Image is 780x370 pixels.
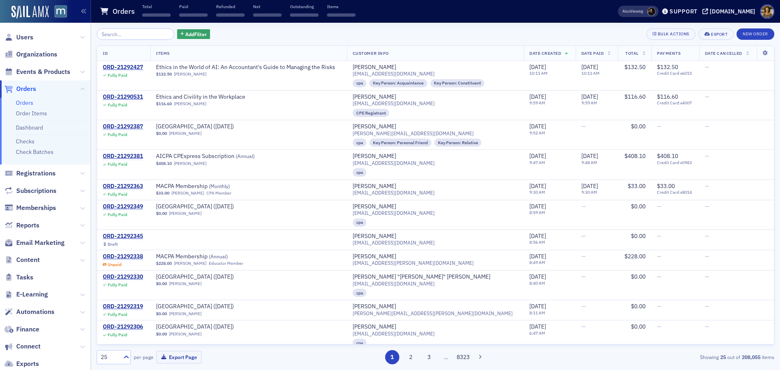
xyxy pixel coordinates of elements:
span: MACPA Town Hall (September 2025) [156,123,258,130]
span: ( Annual ) [236,153,255,159]
span: — [705,273,709,280]
span: [PERSON_NAME][EMAIL_ADDRESS][DOMAIN_NAME] [353,130,474,136]
span: ‌ [253,13,282,17]
button: Bulk Actions [646,28,695,40]
a: AICPA CPExpress Subscription (Annual) [156,153,258,160]
div: ORD-21292387 [103,123,143,130]
span: Profile [760,4,774,19]
span: $0.00 [631,123,646,130]
div: Also [622,9,630,14]
span: Exports [16,359,39,368]
span: [EMAIL_ADDRESS][DOMAIN_NAME] [353,331,435,337]
span: — [657,203,661,210]
a: ORD-21292319 [103,303,143,310]
button: Export [698,28,734,40]
time: 9:30 AM [529,189,545,195]
a: ORD-21292330 [103,273,143,281]
span: $408.10 [657,152,678,160]
span: — [657,273,661,280]
a: Exports [4,359,39,368]
span: Viewing [622,9,643,14]
a: Memberships [4,203,56,212]
span: — [705,323,709,330]
span: MACPA Town Hall (September 2025) [156,203,258,210]
div: Educator Member [209,261,243,266]
span: Content [16,255,40,264]
span: Organizations [16,50,57,59]
a: [PERSON_NAME] [353,253,396,260]
a: Connect [4,342,41,351]
span: [DATE] [529,253,546,260]
div: cpa [353,168,367,176]
span: [DATE] [581,152,598,160]
div: CPA Member [206,190,232,196]
a: ORD-21292345 [103,233,143,240]
span: $0.00 [631,323,646,330]
span: $33.00 [156,190,169,196]
div: cpa [353,339,367,347]
span: $33.00 [628,182,646,190]
span: [PERSON_NAME][EMAIL_ADDRESS][PERSON_NAME][DOMAIN_NAME] [353,310,513,316]
a: [PERSON_NAME] [169,281,201,286]
span: ID [103,50,108,56]
div: [PERSON_NAME] [353,233,396,240]
p: Total [142,4,171,9]
div: Showing out of items [554,353,774,361]
span: $0.00 [631,303,646,310]
a: New Order [737,30,774,37]
strong: 25 [719,353,727,361]
span: $132.50 [156,71,172,77]
div: Export [711,32,728,37]
span: MACPA Town Hall (September 2025) [156,273,258,281]
div: Key Person: Personal Friend [369,138,431,147]
div: cpa [353,79,367,87]
span: Credit Card x0983 [657,160,693,165]
span: Registrations [16,169,56,178]
span: [DATE] [581,182,598,190]
a: [GEOGRAPHIC_DATA] ([DATE]) [156,273,258,281]
span: ‌ [179,13,208,17]
a: ORD-21292381 [103,153,143,160]
div: Key Person: Acquaintance [369,79,427,87]
button: 8323 [456,350,470,364]
span: — [581,123,586,130]
a: View Homepage [49,5,67,19]
p: Net [253,4,282,9]
span: Customer Info [353,50,389,56]
button: 2 [403,350,418,364]
input: Search… [97,28,174,40]
span: Events & Products [16,67,70,76]
a: [PERSON_NAME] [353,93,396,101]
span: — [705,182,709,190]
span: [EMAIL_ADDRESS][DOMAIN_NAME] [353,281,435,287]
time: 9:48 AM [581,160,597,165]
a: E-Learning [4,290,48,299]
time: 9:47 AM [529,160,545,165]
a: Check Batches [16,148,54,156]
div: Fully Paid [108,102,127,108]
a: [PERSON_NAME] [174,261,206,266]
span: [EMAIL_ADDRESS][DOMAIN_NAME] [353,71,435,77]
span: — [581,323,586,330]
time: 8:11 AM [529,310,545,316]
span: Ethics and Civility in the Workplace [156,93,258,101]
a: [PERSON_NAME] [169,331,201,337]
button: New Order [737,28,774,40]
span: $33.00 [657,182,675,190]
a: [PERSON_NAME] [174,101,206,106]
div: [PERSON_NAME] [353,153,396,160]
a: ORD-21290531 [103,93,143,101]
a: Orders [4,84,36,93]
div: Fully Paid [108,312,127,317]
time: 9:52 AM [529,130,545,136]
p: Items [327,4,355,9]
span: — [705,303,709,310]
span: $0.00 [156,281,167,286]
div: [PERSON_NAME] [353,123,396,130]
span: — [657,123,661,130]
a: [PERSON_NAME] [174,71,206,77]
span: [DATE] [529,203,546,210]
div: [DOMAIN_NAME] [710,8,755,15]
a: [GEOGRAPHIC_DATA] ([DATE]) [156,203,258,210]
